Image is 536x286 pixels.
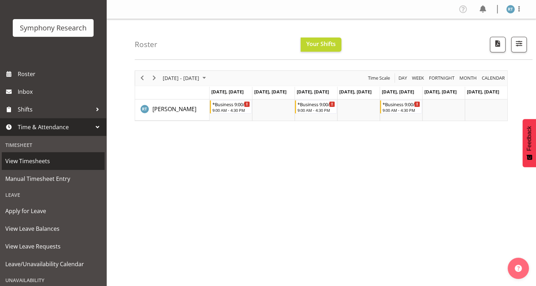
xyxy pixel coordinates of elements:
span: Feedback [526,126,532,151]
div: 9:00 AM - 4:30 PM [383,107,420,113]
span: Day [398,74,408,82]
span: Time & Attendance [18,122,92,132]
div: 9:00 AM - 4:30 PM [212,107,250,113]
span: Inbox [18,86,103,97]
div: Raymond Tuhega"s event - *Business 9:00/10:00 Start Begin From Monday, September 25, 2023 at 9:00... [210,100,252,114]
img: raymond-tuhega1922.jpg [506,5,515,13]
span: Manual Timesheet Entry [5,173,101,184]
h4: Roster [135,40,157,48]
div: Raymond Tuhega"s event - *Business 9:00/10:00 Start Begin From Wednesday, September 27, 2023 at 9... [295,100,337,114]
button: Filter Shifts [511,37,527,52]
span: View Timesheets [5,156,101,166]
span: Fortnight [428,74,455,82]
img: help-xxl-2.png [515,265,522,272]
span: [DATE] - [DATE] [162,74,200,82]
div: *Business 9:00/10:00 Start [297,101,335,108]
a: View Leave Requests [2,238,105,255]
span: Shifts [18,104,92,115]
span: Leave/Unavailability Calendar [5,259,101,269]
div: next period [148,71,160,86]
div: *Business 9:00/10:00 Start [212,101,250,108]
button: Timeline Day [397,74,408,82]
div: previous period [136,71,148,86]
span: [DATE], [DATE] [382,88,414,95]
span: View Leave Balances [5,223,101,234]
span: [DATE], [DATE] [339,88,372,95]
a: View Timesheets [2,152,105,170]
span: [DATE], [DATE] [254,88,286,95]
button: Fortnight [428,74,456,82]
button: Month [481,74,506,82]
span: [DATE], [DATE] [424,88,457,95]
div: 9:00 AM - 4:30 PM [297,107,335,113]
span: [DATE], [DATE] [467,88,499,95]
button: Feedback - Show survey [523,119,536,167]
span: calendar [481,74,506,82]
div: Sep 25 - Oct 01, 2023 [160,71,210,86]
a: Leave/Unavailability Calendar [2,255,105,273]
button: Timeline Month [458,74,478,82]
a: Apply for Leave [2,202,105,220]
div: Raymond Tuhega"s event - *Business 9:00/10:00 Start Begin From Friday, September 29, 2023 at 9:00... [380,100,422,114]
div: Leave [2,188,105,202]
button: Next [150,74,159,82]
td: Raymond Tuhega resource [135,99,210,121]
div: *Business 9:00/10:00 Start [383,101,420,108]
span: [DATE], [DATE] [211,88,244,95]
span: Roster [18,69,103,79]
a: Manual Timesheet Entry [2,170,105,188]
table: Timeline Week of September 25, 2023 [210,99,507,121]
span: Month [459,74,478,82]
div: Timesheet [2,138,105,152]
button: September 2023 [162,74,209,82]
span: View Leave Requests [5,241,101,252]
div: Symphony Research [20,23,86,33]
span: Week [411,74,425,82]
button: Timeline Week [411,74,425,82]
span: Apply for Leave [5,206,101,216]
button: Your Shifts [301,38,341,52]
div: Timeline Week of September 25, 2023 [135,70,508,121]
button: Time Scale [367,74,391,82]
button: Previous [138,74,147,82]
button: Download a PDF of the roster according to the set date range. [490,37,506,52]
a: [PERSON_NAME] [152,105,196,113]
span: [DATE], [DATE] [297,88,329,95]
a: View Leave Balances [2,220,105,238]
span: Your Shifts [306,40,336,48]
